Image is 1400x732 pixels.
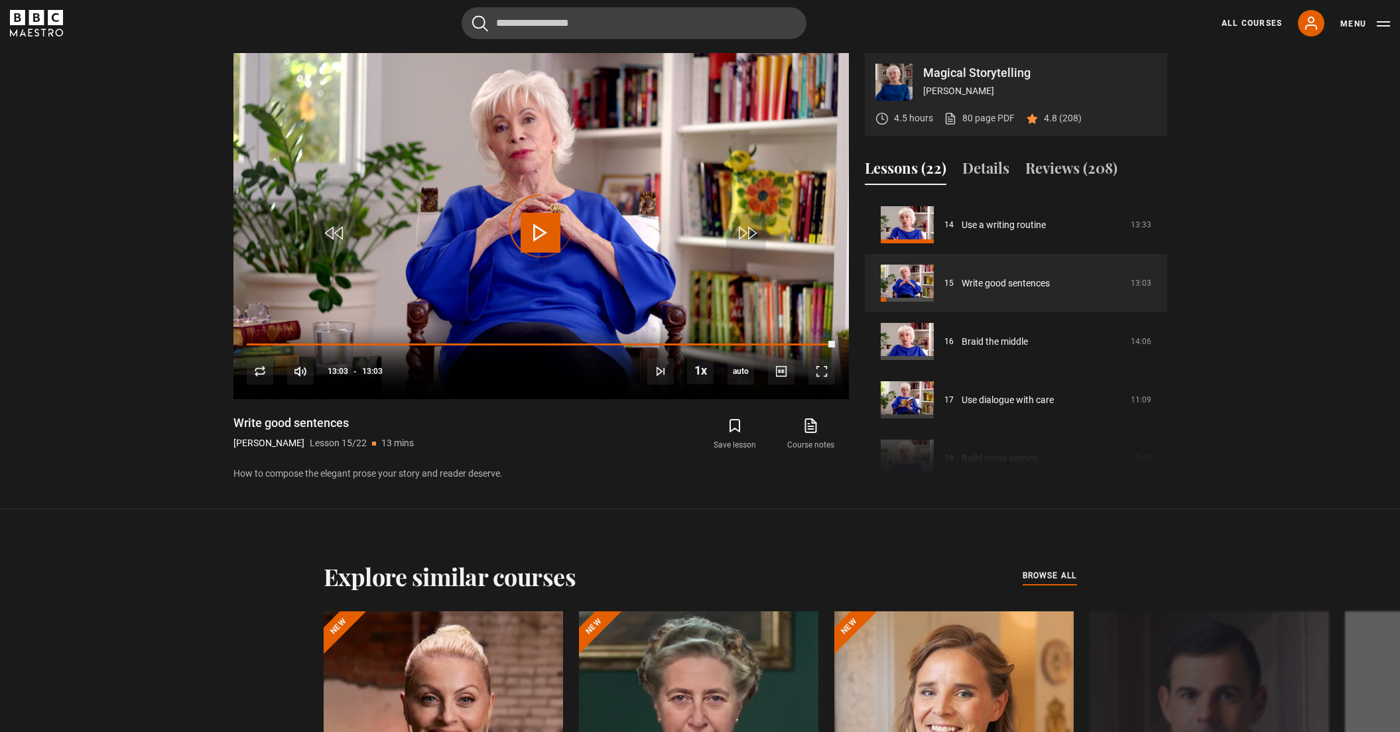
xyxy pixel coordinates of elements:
[944,111,1015,125] a: 80 page PDF
[353,367,357,376] span: -
[962,276,1050,290] a: Write good sentences
[287,358,314,385] button: Mute
[962,393,1054,407] a: Use dialogue with care
[923,84,1157,98] p: [PERSON_NAME]
[328,359,348,383] span: 13:03
[1222,17,1282,29] a: All Courses
[962,218,1046,232] a: Use a writing routine
[233,436,304,450] p: [PERSON_NAME]
[728,358,754,385] span: auto
[768,358,795,385] button: Captions
[962,157,1009,185] button: Details
[865,157,946,185] button: Lessons (22)
[10,10,63,36] svg: BBC Maestro
[233,415,414,431] h1: Write good sentences
[462,7,806,39] input: Search
[773,415,848,454] a: Course notes
[472,15,488,32] button: Submit the search query
[1023,569,1077,582] span: browse all
[808,358,835,385] button: Fullscreen
[381,436,414,450] p: 13 mins
[324,562,576,590] h2: Explore similar courses
[362,359,383,383] span: 13:03
[247,358,273,385] button: Replay
[894,111,933,125] p: 4.5 hours
[233,53,849,399] video-js: Video Player
[247,343,834,346] div: Progress Bar
[647,358,674,385] button: Next Lesson
[728,358,754,385] div: Current quality: 720p
[923,67,1157,79] p: Magical Storytelling
[687,357,714,384] button: Playback Rate
[1044,111,1082,125] p: 4.8 (208)
[962,335,1028,349] a: Braid the middle
[1025,157,1117,185] button: Reviews (208)
[233,467,849,481] p: How to compose the elegant prose your story and reader deserve.
[1023,569,1077,583] a: browse all
[1340,17,1390,30] button: Toggle navigation
[697,415,773,454] button: Save lesson
[310,436,367,450] p: Lesson 15/22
